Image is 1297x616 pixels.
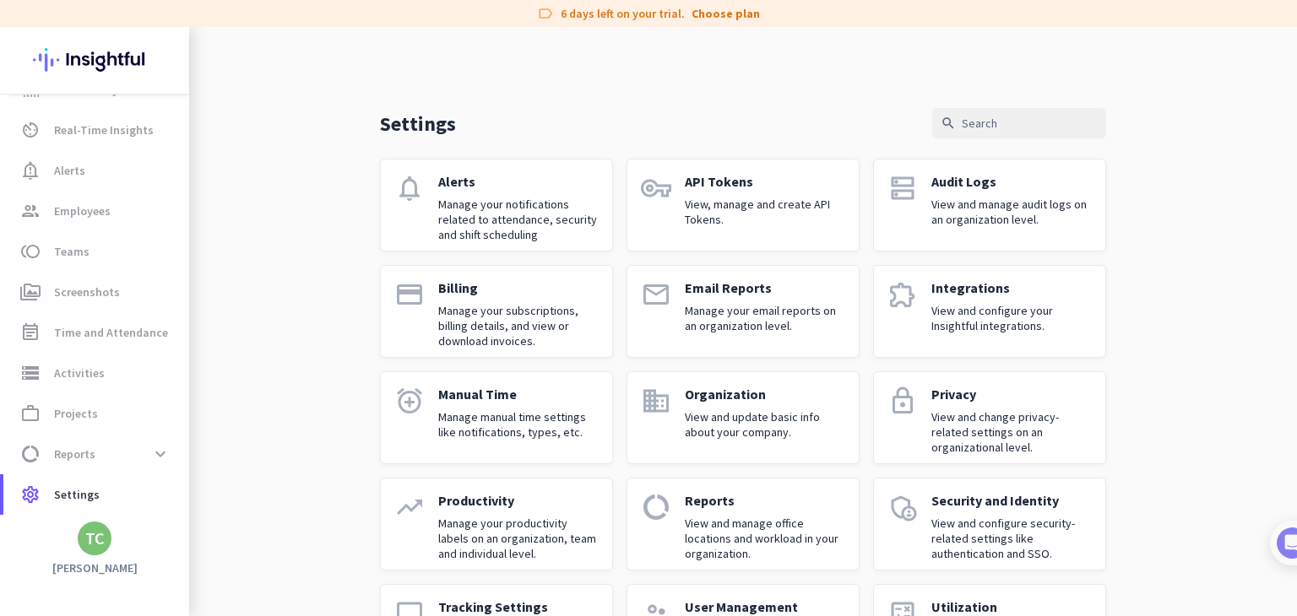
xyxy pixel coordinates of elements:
div: It's time to add your employees! This is crucial since Insightful will start collecting their act... [65,322,294,392]
a: Show me how [65,406,184,440]
a: event_noteTime and Attendance [3,312,189,353]
a: work_outlineProjects [3,393,189,434]
span: Screenshots [54,282,120,302]
p: Manage your email reports on an organization level. [685,303,845,333]
button: Help [169,498,253,565]
div: Close [296,7,327,37]
p: Reports [685,492,845,509]
p: Security and Identity [931,492,1092,509]
span: Settings [54,484,100,505]
button: Messages [84,498,169,565]
i: storage [20,363,41,383]
p: View and change privacy-related settings on an organizational level. [931,409,1092,455]
p: View, manage and create API Tokens. [685,197,845,227]
a: Choose plan [692,5,760,22]
img: Profile image for Tamara [60,176,87,203]
p: Privacy [931,386,1092,403]
i: search [941,116,956,131]
i: data_usage [641,492,671,522]
div: [PERSON_NAME] from Insightful [94,181,278,198]
i: payment [394,279,425,310]
p: View and configure security-related settings like authentication and SSO. [931,516,1092,561]
i: vpn_key [641,173,671,203]
a: perm_mediaScreenshots [3,272,189,312]
a: notificationsAlertsManage your notifications related to attendance, security and shift scheduling [380,159,613,251]
p: View and manage audit logs on an organization level. [931,197,1092,227]
a: data_usageReportsexpand_more [3,434,189,474]
a: data_usageReportsView and manage office locations and workload in your organization. [627,478,860,570]
a: tollTeams [3,231,189,272]
p: Manage your productivity labels on an organization, team and individual level. [438,516,599,561]
i: alarm_add [394,386,425,416]
p: Productivity [438,492,599,509]
a: domainOrganizationView and update basic info about your company. [627,371,860,464]
i: lock [887,386,918,416]
p: Integrations [931,279,1092,296]
i: notifications [394,173,425,203]
a: settingsSettings [3,474,189,515]
a: notification_importantAlerts [3,150,189,191]
i: admin_panel_settings [887,492,918,522]
a: emailEmail ReportsManage your email reports on an organization level. [627,265,860,358]
i: domain [641,386,671,416]
span: Help [198,540,225,552]
a: dnsAudit LogsView and manage audit logs on an organization level. [873,159,1106,251]
i: perm_media [20,282,41,302]
span: Home [24,540,59,552]
span: Activities [54,363,105,383]
button: Mark as completed [65,474,195,492]
a: av_timerReal-Time Insights [3,110,189,150]
p: Organization [685,386,845,403]
p: API Tokens [685,173,845,190]
a: trending_upProductivityManage your productivity labels on an organization, team and individual le... [380,478,613,570]
a: admin_panel_settingsSecurity and IdentityView and configure security-related settings like authen... [873,478,1106,570]
span: Alerts [54,160,85,181]
span: Time and Attendance [54,322,168,343]
i: email [641,279,671,310]
p: Settings [380,111,456,137]
a: groupEmployees [3,191,189,231]
p: Audit Logs [931,173,1092,190]
div: 🎊 Welcome to Insightful! 🎊 [24,65,314,126]
a: lockPrivacyView and change privacy-related settings on an organizational level. [873,371,1106,464]
i: toll [20,241,41,262]
a: vpn_keyAPI TokensView, manage and create API Tokens. [627,159,860,251]
p: Alerts [438,173,599,190]
img: Insightful logo [33,27,156,93]
span: Tasks [277,540,313,552]
p: Manage your subscriptions, billing details, and view or download invoices. [438,303,599,349]
div: You're just a few steps away from completing the essential app setup [24,126,314,166]
div: Show me how [65,392,294,440]
i: trending_up [394,492,425,522]
a: storageActivities [3,353,189,393]
i: work_outline [20,403,41,424]
p: 4 steps [17,222,60,240]
span: Real-Time Insights [54,120,154,140]
p: Tracking Settings [438,598,599,615]
i: notification_important [20,160,41,181]
p: About 10 minutes [215,222,321,240]
a: alarm_addManual TimeManage manual time settings like notifications, types, etc. [380,371,613,464]
i: settings [20,484,41,505]
span: Reports [54,444,95,464]
button: Tasks [253,498,338,565]
span: Messages [98,540,156,552]
i: extension [887,279,918,310]
p: Manage your notifications related to attendance, security and shift scheduling [438,197,599,242]
p: User Management [685,598,845,615]
div: Add employees [65,294,286,311]
span: Projects [54,403,98,424]
div: TC [85,530,105,547]
i: group [20,201,41,221]
p: Billing [438,279,599,296]
i: label [537,5,554,22]
a: paymentBillingManage your subscriptions, billing details, and view or download invoices. [380,265,613,358]
div: 1Add employees [31,288,307,315]
p: Manage manual time settings like notifications, types, etc. [438,409,599,440]
i: dns [887,173,918,203]
p: Email Reports [685,279,845,296]
h1: Tasks [144,8,198,36]
input: Search [932,108,1106,138]
span: Employees [54,201,111,221]
p: View and update basic info about your company. [685,409,845,440]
